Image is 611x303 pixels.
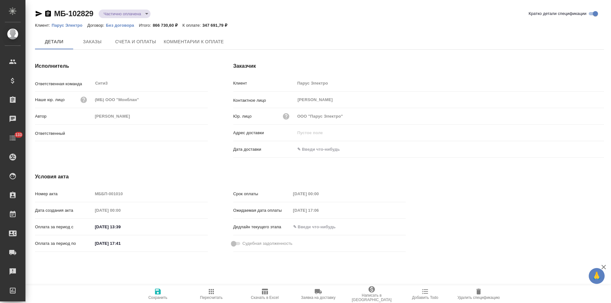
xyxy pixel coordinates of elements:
[295,145,351,154] input: ✎ Введи что-нибудь
[87,23,106,28] p: Договор:
[233,224,291,230] p: Дедлайн текущего этапа
[35,81,93,87] p: Ответственная команда
[106,22,139,28] a: Без договора
[115,38,156,46] span: Счета и оплаты
[35,130,93,137] p: Ответственный
[291,222,347,231] input: ✎ Введи что-нибудь
[99,10,151,18] div: Частично оплачена
[529,10,586,17] span: Кратко детали спецификации
[52,22,87,28] a: Парус Электро
[233,113,252,120] p: Юр. лицо
[242,240,292,247] span: Судебная задолженность
[233,130,295,136] p: Адрес доставки
[77,38,108,46] span: Заказы
[93,206,148,215] input: Пустое поле
[233,191,291,197] p: Срок оплаты
[35,97,65,103] p: Наше юр. лицо
[54,9,94,18] a: МБ-102829
[202,23,232,28] p: 347 691,79 ₽
[93,239,148,248] input: ✎ Введи что-нибудь
[44,10,52,17] button: Скопировать ссылку
[291,206,347,215] input: Пустое поле
[52,23,87,28] p: Парус Электро
[102,11,143,17] button: Частично оплачена
[93,112,208,121] input: Пустое поле
[35,10,43,17] button: Скопировать ссылку для ЯМессенджера
[35,62,208,70] h4: Исполнитель
[589,268,605,284] button: 🙏
[39,38,69,46] span: Детали
[35,191,93,197] p: Номер акта
[35,173,406,181] h4: Условия акта
[153,23,182,28] p: 866 730,60 ₽
[35,23,52,28] p: Клиент:
[204,132,206,134] button: Open
[35,240,93,247] p: Оплата за период по
[233,62,604,70] h4: Заказчик
[2,130,24,146] a: 133
[139,23,152,28] p: Итого:
[591,269,602,283] span: 🙏
[233,207,291,214] p: Ожидаемая дата оплаты
[233,80,295,86] p: Клиент
[93,95,208,104] input: Пустое поле
[35,113,93,120] p: Автор
[295,112,604,121] input: Пустое поле
[233,146,295,153] p: Дата доставки
[291,189,347,198] input: Пустое поле
[35,207,93,214] p: Дата создания акта
[35,224,93,230] p: Оплата за период с
[11,132,26,138] span: 133
[295,79,604,88] input: Пустое поле
[93,222,148,231] input: ✎ Введи что-нибудь
[164,38,224,46] span: Комментарии к оплате
[295,128,604,137] input: Пустое поле
[233,97,295,104] p: Контактное лицо
[93,189,208,198] input: Пустое поле
[106,23,139,28] p: Без договора
[182,23,202,28] p: К оплате:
